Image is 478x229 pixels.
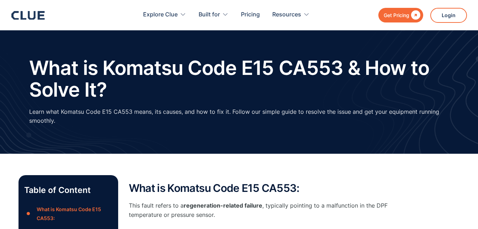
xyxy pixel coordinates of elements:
[37,205,112,223] div: What is Komatsu Code E15 CA553:
[272,4,310,26] div: Resources
[199,4,229,26] div: Built for
[241,4,260,26] a: Pricing
[384,11,409,20] div: Get Pricing
[129,182,414,194] h2: What is Komatsu Code E15 CA553:
[378,8,423,22] a: Get Pricing
[29,107,449,125] p: Learn what Komatsu Code E15 CA553 means, its causes, and how to fix it. Follow our simple guide t...
[143,4,178,26] div: Explore Clue
[184,202,262,209] strong: regeneration-related failure
[199,4,220,26] div: Built for
[24,208,33,219] div: ●
[129,201,414,219] p: This fault refers to a , typically pointing to a malfunction in the DPF temperature or pressure s...
[29,57,449,100] h1: What is Komatsu Code E15 CA553 & How to Solve It?
[24,205,112,223] a: ●What is Komatsu Code E15 CA553:
[24,184,112,196] p: Table of Content
[272,4,301,26] div: Resources
[409,11,420,20] div: 
[430,8,467,23] a: Login
[143,4,186,26] div: Explore Clue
